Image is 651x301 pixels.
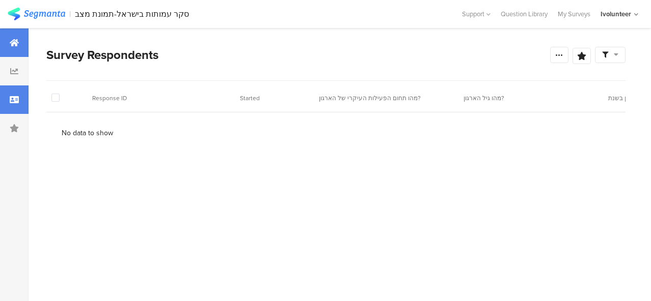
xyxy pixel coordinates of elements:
[319,94,446,103] section: מהו תחום הפעילות העיקרי של הארגון?
[601,9,631,19] div: Ivolunteer
[46,46,158,64] span: Survey Respondents
[75,9,189,19] div: סקר עמותות בישראל-תמונת מצב
[496,9,553,19] a: Question Library
[8,8,65,20] img: segmanta logo
[462,6,491,22] div: Support
[240,94,260,103] span: Started
[464,94,591,103] section: מהו גיל הארגון?
[553,9,595,19] a: My Surveys
[92,94,127,103] span: Response ID
[69,8,71,20] div: |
